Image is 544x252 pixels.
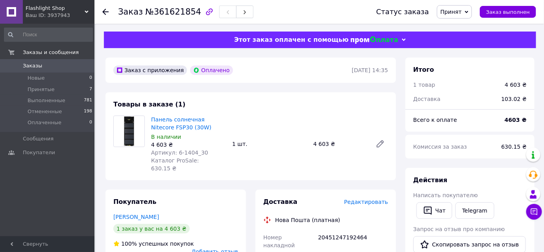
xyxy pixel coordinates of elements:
[114,116,144,147] img: Панель солнечная Nitecore FSP30 (30W)
[113,101,185,108] span: Товары в заказе (1)
[263,198,298,205] span: Доставка
[28,97,65,104] span: Выполненные
[505,117,527,123] b: 4603 ₴
[416,202,452,219] button: Чат
[229,138,310,149] div: 1 шт.
[121,241,137,247] span: 100%
[234,36,349,43] span: Этот заказ оплачен с помощью
[263,234,295,248] span: Номер накладной
[413,192,478,198] span: Написать покупателю
[310,138,369,149] div: 4 603 ₴
[413,82,435,88] span: 1 товар
[145,7,201,17] span: №361621854
[118,7,143,17] span: Заказ
[28,86,55,93] span: Принятые
[486,9,530,15] span: Заказ выполнен
[376,8,429,16] div: Статус заказа
[413,96,440,102] span: Доставка
[273,216,342,224] div: Нова Пошта (платная)
[372,136,388,152] a: Редактировать
[23,149,55,156] span: Покупатели
[89,86,92,93] span: 7
[113,198,156,205] span: Покупатель
[413,66,434,73] span: Итого
[413,226,505,232] span: Запрос на отзыв про компанию
[89,75,92,82] span: 0
[23,135,54,142] span: Сообщения
[102,8,109,16] div: Вернуться назад
[4,28,93,42] input: Поиск
[89,119,92,126] span: 0
[497,90,531,108] div: 103.02 ₴
[501,144,527,150] span: 630.15 ₴
[113,214,159,220] a: [PERSON_NAME]
[351,36,398,44] img: evopay logo
[113,224,190,233] div: 1 заказ у вас на 4 603 ₴
[84,97,92,104] span: 781
[113,65,187,75] div: Заказ с приложения
[413,117,457,123] span: Всего к оплате
[151,141,226,149] div: 4 603 ₴
[526,204,542,220] button: Чат с покупателем
[413,144,467,150] span: Комиссия за заказ
[26,12,94,19] div: Ваш ID: 3937943
[28,108,62,115] span: Отмененные
[440,9,462,15] span: Принят
[151,134,181,140] span: В наличии
[151,157,199,172] span: Каталог ProSale: 630.15 ₴
[23,49,79,56] span: Заказы и сообщения
[28,75,45,82] span: Новые
[413,176,448,184] span: Действия
[480,6,536,18] button: Заказ выполнен
[26,5,85,12] span: Flashlight Shop
[23,62,42,69] span: Заказы
[84,108,92,115] span: 198
[28,119,61,126] span: Оплаченные
[151,149,208,156] span: Артикул: 6-1404_30
[113,240,194,248] div: успешных покупок
[190,65,233,75] div: Оплачено
[344,199,388,205] span: Редактировать
[505,81,527,89] div: 4 603 ₴
[352,67,388,73] time: [DATE] 14:35
[455,202,494,219] a: Telegram
[151,116,211,131] a: Панель солнечная Nitecore FSP30 (30W)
